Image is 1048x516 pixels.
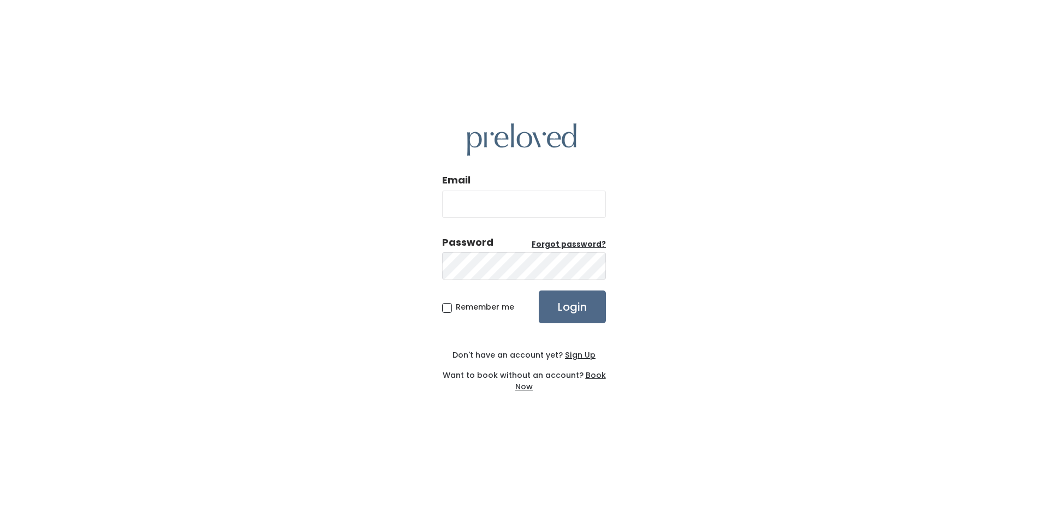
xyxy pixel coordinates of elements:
img: preloved logo [467,123,576,156]
a: Book Now [515,370,606,392]
div: Password [442,235,493,250]
div: Don't have an account yet? [442,349,606,361]
a: Forgot password? [532,239,606,250]
div: Want to book without an account? [442,361,606,393]
label: Email [442,173,471,187]
u: Sign Up [565,349,596,360]
a: Sign Up [563,349,596,360]
span: Remember me [456,301,514,312]
input: Login [539,290,606,323]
